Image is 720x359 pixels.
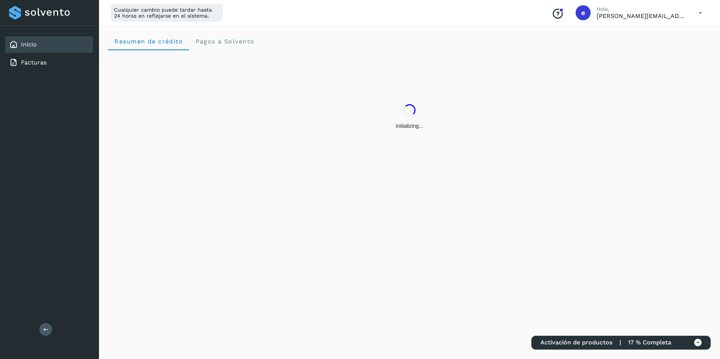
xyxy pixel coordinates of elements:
div: Cualquier cambio puede tardar hasta 24 horas en reflejarse en el sistema. [111,4,223,22]
p: ernesto+temporal@solvento.mx [597,12,687,19]
span: 17 % Completa [628,339,671,346]
a: Inicio [21,41,37,48]
span: Resumen de crédito [114,38,183,45]
p: Hola, [597,6,687,12]
span: | [619,339,621,346]
span: Activación de productos [540,339,612,346]
span: Pagos a Solvento [195,38,254,45]
div: Activación de productos | 17 % Completa [531,336,711,350]
div: Facturas [5,54,93,71]
a: Facturas [21,59,46,66]
div: Inicio [5,36,93,53]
